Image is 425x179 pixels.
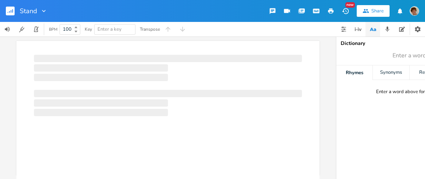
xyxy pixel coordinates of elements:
[49,27,57,31] div: BPM
[345,2,355,8] div: New
[20,8,37,14] span: Stand
[373,65,409,80] div: Synonyms
[97,26,122,33] span: Enter a key
[357,5,390,17] button: Share
[338,4,353,18] button: New
[371,8,384,14] div: Share
[140,27,160,31] div: Transpose
[85,27,92,31] div: Key
[336,65,372,80] div: Rhymes
[410,6,419,16] img: scohenmusic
